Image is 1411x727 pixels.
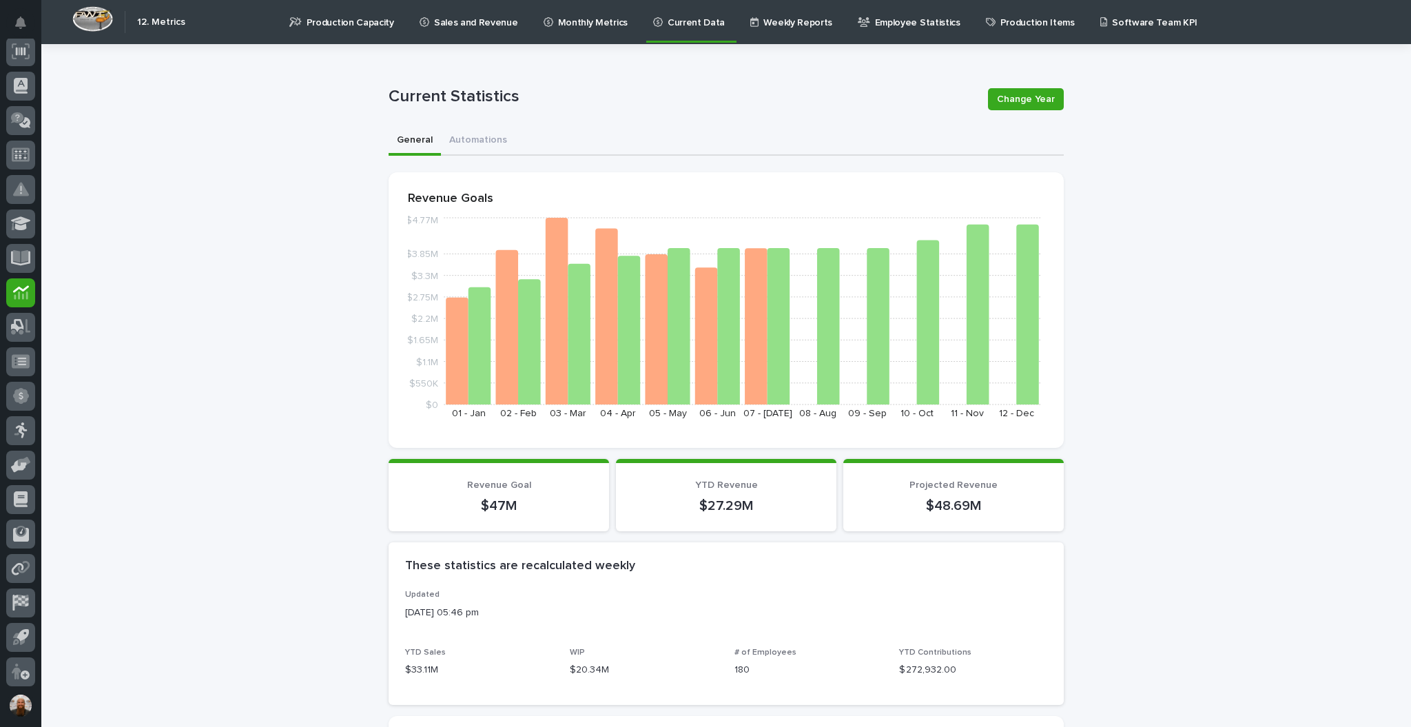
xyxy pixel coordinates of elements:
[695,480,758,490] span: YTD Revenue
[6,8,35,37] button: Notifications
[405,663,553,677] p: $33.11M
[72,6,113,32] img: Workspace Logo
[734,663,883,677] p: 180
[743,409,792,418] text: 07 - [DATE]
[799,409,836,418] text: 08 - Aug
[405,648,446,657] span: YTD Sales
[632,497,820,515] p: $27.29M
[411,314,438,324] tspan: $2.2M
[406,216,438,226] tspan: $4.77M
[406,293,438,303] tspan: $2.75M
[600,409,636,418] text: 04 - Apr
[500,409,537,418] text: 02 - Feb
[734,648,796,657] span: # of Employees
[17,17,35,39] div: Notifications
[899,648,971,657] span: YTD Contributions
[407,336,438,346] tspan: $1.65M
[137,17,185,28] h2: 12. Metrics
[405,591,440,599] span: Updated
[405,497,593,515] p: $47M
[426,400,438,410] tspan: $0
[699,409,736,418] text: 06 - Jun
[570,663,718,677] p: $20.34M
[452,409,486,418] text: 01 - Jan
[951,409,984,418] text: 11 - Nov
[848,409,887,418] text: 09 - Sep
[405,559,635,574] h2: These statistics are recalculated weekly
[408,192,1044,207] p: Revenue Goals
[997,92,1055,106] span: Change Year
[999,409,1034,418] text: 12 - Dec
[649,409,687,418] text: 05 - May
[988,88,1064,110] button: Change Year
[389,127,441,156] button: General
[389,87,977,107] p: Current Statistics
[909,480,998,490] span: Projected Revenue
[441,127,515,156] button: Automations
[416,358,438,367] tspan: $1.1M
[899,663,1047,677] p: $ 272,932.00
[405,606,1047,620] p: [DATE] 05:46 pm
[550,409,586,418] text: 03 - Mar
[411,272,438,281] tspan: $3.3M
[570,648,585,657] span: WIP
[6,691,35,720] button: users-avatar
[409,379,438,389] tspan: $550K
[467,480,531,490] span: Revenue Goal
[406,250,438,260] tspan: $3.85M
[860,497,1047,515] p: $48.69M
[900,409,934,418] text: 10 - Oct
